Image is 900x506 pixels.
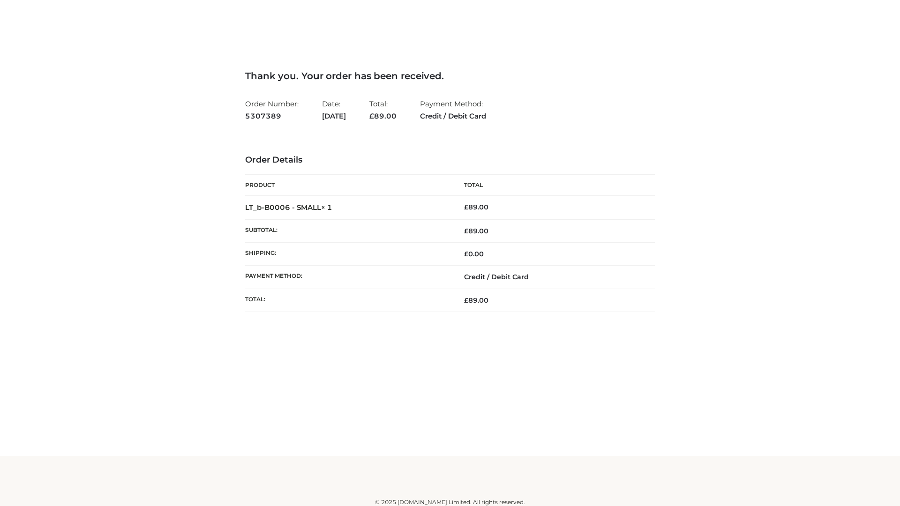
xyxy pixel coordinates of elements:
li: Order Number: [245,96,299,124]
span: 89.00 [464,227,488,235]
td: Credit / Debit Card [450,266,655,289]
bdi: 89.00 [464,203,488,211]
span: £ [464,203,468,211]
h3: Thank you. Your order has been received. [245,70,655,82]
strong: × 1 [321,203,332,212]
span: £ [464,250,468,258]
strong: [DATE] [322,110,346,122]
h3: Order Details [245,155,655,165]
span: £ [464,296,468,305]
th: Payment method: [245,266,450,289]
th: Total: [245,289,450,312]
span: £ [369,112,374,120]
th: Subtotal: [245,219,450,242]
th: Total [450,175,655,196]
span: £ [464,227,468,235]
strong: LT_b-B0006 - SMALL [245,203,332,212]
span: 89.00 [369,112,397,120]
th: Shipping: [245,243,450,266]
li: Total: [369,96,397,124]
span: 89.00 [464,296,488,305]
strong: Credit / Debit Card [420,110,486,122]
strong: 5307389 [245,110,299,122]
bdi: 0.00 [464,250,484,258]
li: Payment Method: [420,96,486,124]
li: Date: [322,96,346,124]
th: Product [245,175,450,196]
